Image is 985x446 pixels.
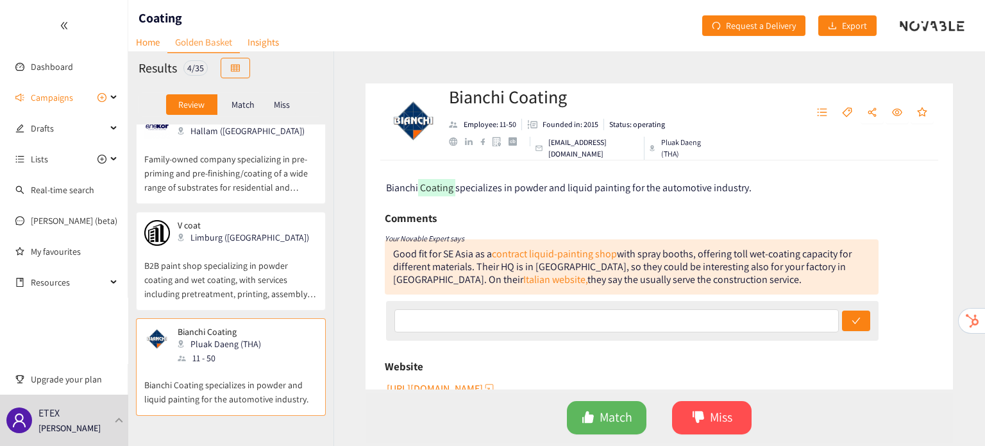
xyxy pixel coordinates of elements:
img: Snapshot of the company's website [144,114,170,139]
a: Golden Basket [167,32,240,53]
span: like [582,411,594,425]
span: Miss [710,407,732,427]
span: check [852,316,861,327]
a: website [449,137,465,146]
span: Export [842,19,867,33]
button: star [911,103,934,123]
p: ETEX [38,405,60,421]
a: linkedin [465,138,480,146]
li: Employees [449,119,522,130]
button: eye [886,103,909,123]
span: table [231,64,240,74]
span: Lists [31,146,48,172]
span: Drafts [31,116,106,141]
div: Pluak Daeng (THA) [650,137,707,160]
h2: Results [139,59,177,77]
p: Founded in: 2015 [543,119,598,130]
div: Pluak Daeng (THA) [178,337,269,351]
p: Match [232,99,255,110]
a: My favourites [31,239,118,264]
a: Home [128,32,167,52]
button: unordered-list [811,103,834,123]
h2: Bianchi Coating [449,84,707,110]
button: [URL][DOMAIN_NAME] [387,378,496,399]
span: plus-circle [97,93,106,102]
mark: Coating [418,179,455,196]
button: downloadExport [818,15,877,36]
a: crunchbase [509,137,525,146]
a: Italian website, [523,273,587,286]
button: dislikeMiss [672,401,752,434]
p: Employee: 11-50 [464,119,516,130]
p: V coat [178,220,308,230]
button: tag [836,103,859,123]
button: likeMatch [567,401,646,434]
span: sound [15,93,24,102]
p: Family-owned company specializing in pre-priming and pre-finishing/coating of a wide range of sub... [144,139,317,194]
span: Match [600,407,632,427]
p: Bianchi Coating specializes in powder and liquid painting for the automotive industry. [144,365,317,406]
button: share-alt [861,103,884,123]
span: dislike [692,411,705,425]
button: redoRequest a Delivery [702,15,805,36]
span: unordered-list [15,155,24,164]
img: Company Logo [388,96,439,148]
p: Status: operating [609,119,665,130]
span: redo [712,21,721,31]
li: Founded in year [522,119,604,130]
a: facebook [480,138,492,145]
span: plus-circle [97,155,106,164]
p: Miss [274,99,290,110]
button: check [842,311,870,331]
a: google maps [492,137,509,146]
span: trophy [15,375,24,384]
span: user [12,413,27,428]
p: [PERSON_NAME] [38,421,101,435]
span: [URL][DOMAIN_NAME] [387,381,483,397]
p: Review [178,99,205,110]
h6: Website [385,357,423,376]
span: Campaigns [31,85,73,110]
li: Status [604,119,665,130]
a: Dashboard [31,61,73,73]
span: double-left [60,21,69,30]
h6: Comments [385,209,437,228]
iframe: Chat Widget [921,384,985,446]
span: Bianchi [386,181,418,194]
p: [EMAIL_ADDRESS][DOMAIN_NAME] [548,137,639,160]
div: Limburg ([GEOGRAPHIC_DATA]) [178,230,316,244]
div: Hallam ([GEOGRAPHIC_DATA]) [178,124,312,138]
span: book [15,278,24,287]
a: [PERSON_NAME] (beta) [31,215,117,227]
h1: Coating [139,9,182,27]
div: 11 - 50 [178,351,269,365]
a: contract liquid-painting shop [492,247,617,261]
span: share-alt [867,107,877,119]
button: table [221,58,250,78]
span: download [828,21,837,31]
a: Insights [240,32,287,52]
div: 4 / 35 [183,60,208,76]
div: Good fit for SE Asia as a with spray booths, offering toll wet-coating capacity for different mat... [393,247,852,286]
p: B2B paint shop specializing in powder coating and wet coating, with services including pretreatme... [144,246,317,301]
span: tag [842,107,852,119]
span: unordered-list [817,107,827,119]
span: Request a Delivery [726,19,796,33]
img: Snapshot of the company's website [144,220,170,246]
span: Upgrade your plan [31,366,118,392]
span: eye [892,107,902,119]
span: edit [15,124,24,133]
a: Real-time search [31,184,94,196]
p: Bianchi Coating [178,327,261,337]
span: specializes in powder and liquid painting for the automotive industry. [455,181,752,194]
span: Resources [31,270,106,295]
i: Your Novable Expert says [385,234,464,243]
img: Snapshot of the company's website [144,327,170,352]
span: star [917,107,927,119]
